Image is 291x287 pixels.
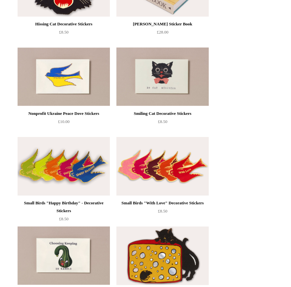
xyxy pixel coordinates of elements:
[116,20,209,47] a: [PERSON_NAME] Sticker Book £28.00
[19,110,108,117] div: Nonprofit Ukraine Peace Dove Stickers
[19,199,108,215] div: Small Birds "Happy Birthday" - Decorative Stickers
[59,216,68,221] span: £8.50
[118,199,207,207] div: Small Birds "With Love" Decorative Stickers
[116,226,209,285] img: Cat and Mouse with Cheese Holographic Stickers
[18,48,110,106] img: Nonprofit Ukraine Peace Dove Stickers
[118,110,207,117] div: Smiling Cat Decorative Stickers
[116,110,209,136] a: Smiling Cat Decorative Stickers £8.50
[116,48,209,106] a: Smiling Cat Decorative Stickers Smiling Cat Decorative Stickers
[118,20,207,28] div: [PERSON_NAME] Sticker Book
[18,226,110,285] a: Spooky Courgette Holographic Stickers Spooky Courgette Holographic Stickers
[116,137,209,196] a: Small Birds "With Love" Decorative Stickers Small Birds "With Love" Decorative Stickers
[19,20,108,28] div: Hissing Cat Decorative Stickers
[116,199,209,226] a: Small Birds "With Love" Decorative Stickers £8.50
[18,137,110,196] img: Small Birds "Happy Birthday" - Decorative Stickers
[59,30,68,34] span: £8.50
[18,137,110,196] a: Small Birds "Happy Birthday" - Decorative Stickers Small Birds "Happy Birthday" - Decorative Stic...
[18,48,110,106] a: Nonprofit Ukraine Peace Dove Stickers Nonprofit Ukraine Peace Dove Stickers
[157,30,168,34] span: £28.00
[158,209,167,213] span: £8.50
[18,199,110,226] a: Small Birds "Happy Birthday" - Decorative Stickers £8.50
[18,226,110,285] img: Spooky Courgette Holographic Stickers
[158,119,167,124] span: £8.50
[116,48,209,106] img: Smiling Cat Decorative Stickers
[18,110,110,136] a: Nonprofit Ukraine Peace Dove Stickers £10.00
[58,119,70,124] span: £10.00
[18,20,110,47] a: Hissing Cat Decorative Stickers £8.50
[116,137,209,196] img: Small Birds "With Love" Decorative Stickers
[116,226,209,285] a: Cat and Mouse with Cheese Holographic Stickers Cat and Mouse with Cheese Holographic Stickers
